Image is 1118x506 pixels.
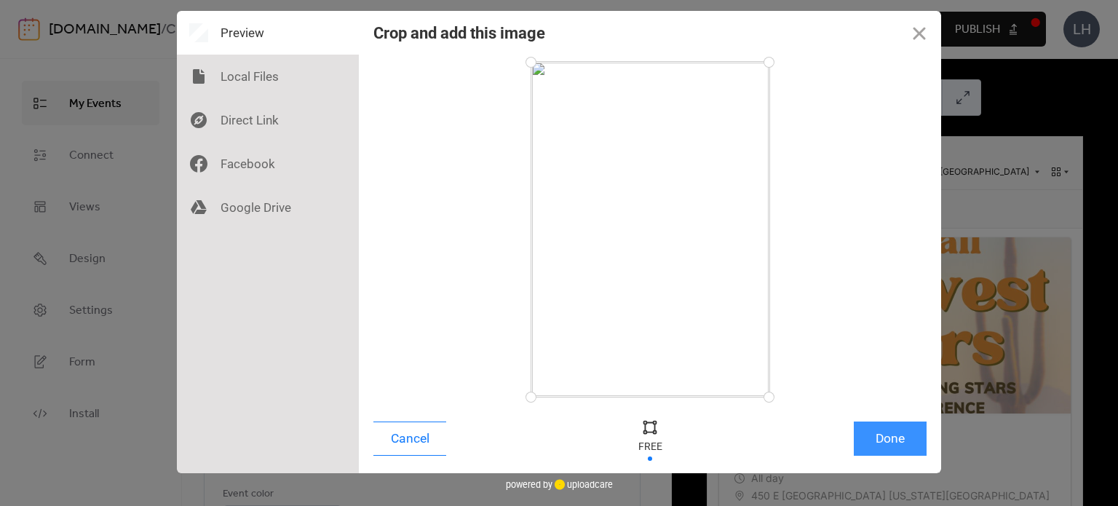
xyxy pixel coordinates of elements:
button: Cancel [373,422,446,456]
div: powered by [506,473,613,495]
button: Close [897,11,941,55]
div: Google Drive [177,186,359,229]
div: Crop and add this image [373,24,545,42]
a: uploadcare [552,479,613,490]
div: Local Files [177,55,359,98]
div: Facebook [177,142,359,186]
div: Preview [177,11,359,55]
button: Done [854,422,927,456]
div: Direct Link [177,98,359,142]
